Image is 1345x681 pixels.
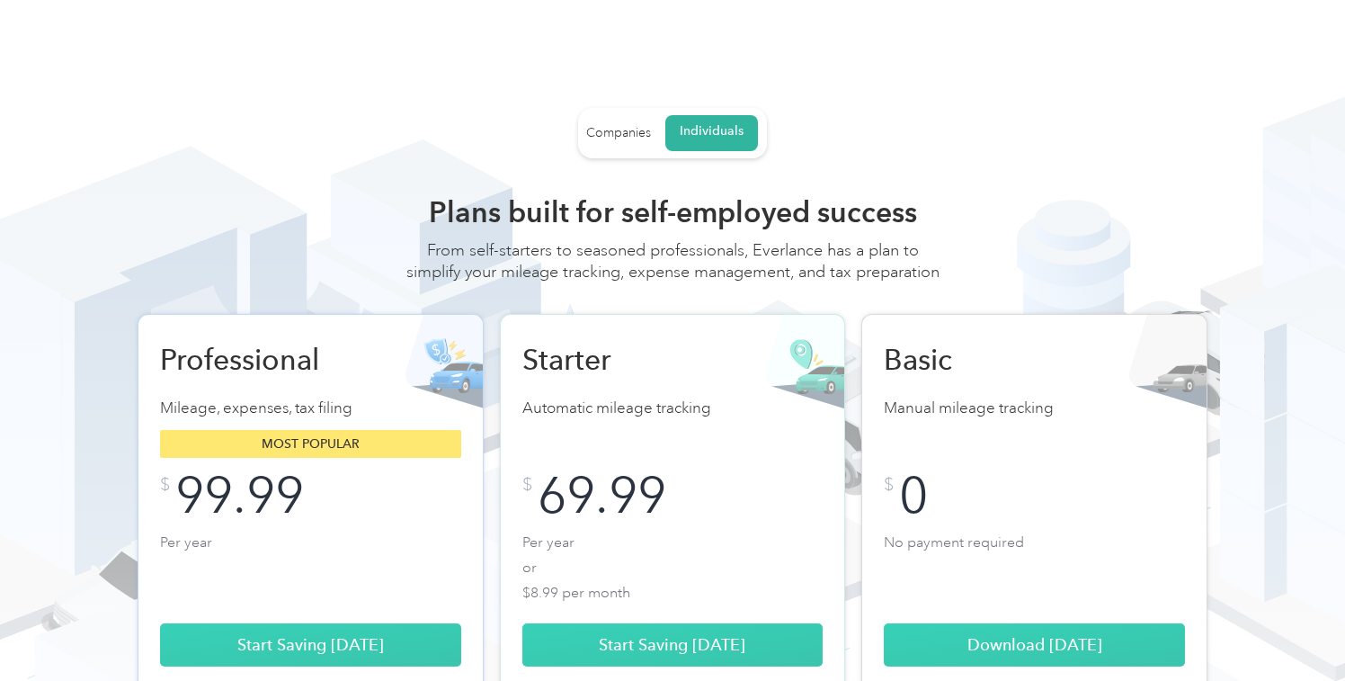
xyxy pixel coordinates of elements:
[884,342,1073,378] h2: Basic
[522,530,824,602] p: Per year or $8.99 per month
[884,396,1185,421] p: Manual mileage tracking
[680,123,744,139] div: Individuals
[522,476,532,494] div: $
[538,476,666,515] div: 69.99
[160,430,461,458] div: Most popular
[522,396,824,421] p: Automatic mileage tracking
[403,239,942,300] div: From self-starters to seasoned professionals, Everlance has a plan to simplify your mileage track...
[160,530,461,602] p: Per year
[884,623,1185,667] a: Download [DATE]
[522,342,711,378] h2: Starter
[160,476,170,494] div: $
[403,194,942,230] h2: Plans built for self-employed success
[160,623,461,667] a: Start Saving [DATE]
[160,342,349,378] h2: Professional
[586,125,651,141] div: Companies
[884,476,894,494] div: $
[160,396,461,421] p: Mileage, expenses, tax filing
[884,530,1185,602] p: No payment required
[899,476,928,515] div: 0
[522,623,824,667] a: Start Saving [DATE]
[175,476,304,515] div: 99.99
